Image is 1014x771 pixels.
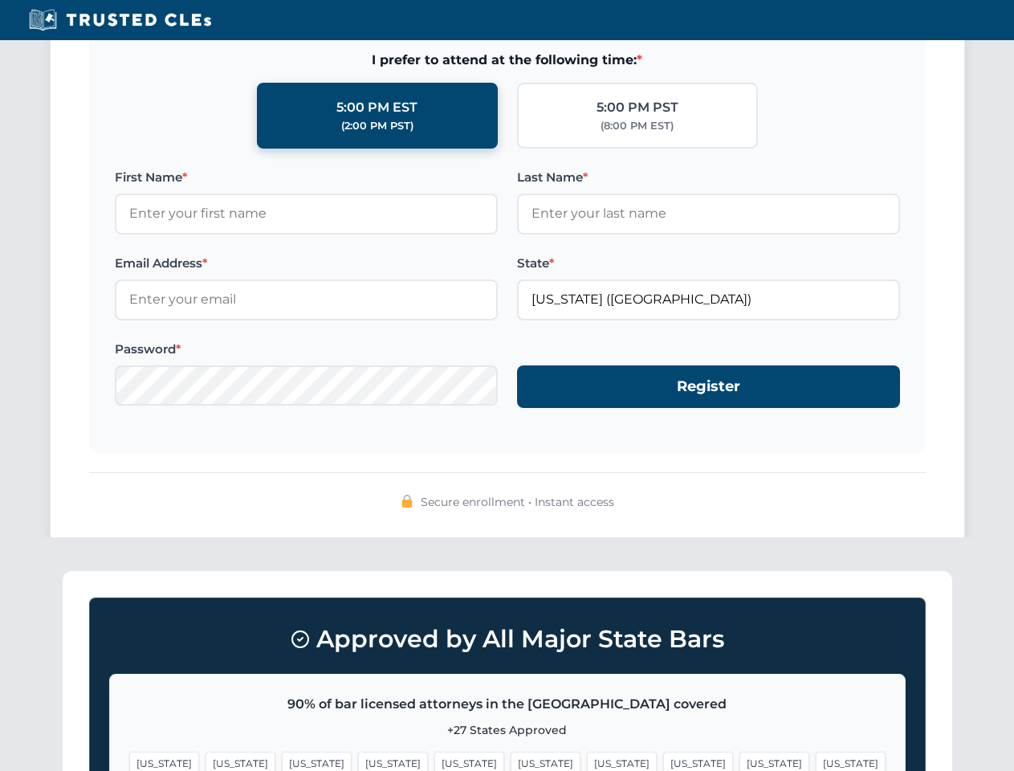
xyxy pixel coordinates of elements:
[421,493,614,511] span: Secure enrollment • Instant access
[115,279,498,320] input: Enter your email
[401,495,413,508] img: 🔒
[115,50,900,71] span: I prefer to attend at the following time:
[129,721,886,739] p: +27 States Approved
[129,694,886,715] p: 90% of bar licensed attorneys in the [GEOGRAPHIC_DATA] covered
[109,618,906,661] h3: Approved by All Major State Bars
[517,168,900,187] label: Last Name
[115,254,498,273] label: Email Address
[517,194,900,234] input: Enter your last name
[115,168,498,187] label: First Name
[24,8,216,32] img: Trusted CLEs
[517,254,900,273] label: State
[517,279,900,320] input: Florida (FL)
[115,340,498,359] label: Password
[601,118,674,134] div: (8:00 PM EST)
[341,118,413,134] div: (2:00 PM PST)
[115,194,498,234] input: Enter your first name
[517,365,900,408] button: Register
[597,97,678,118] div: 5:00 PM PST
[336,97,417,118] div: 5:00 PM EST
